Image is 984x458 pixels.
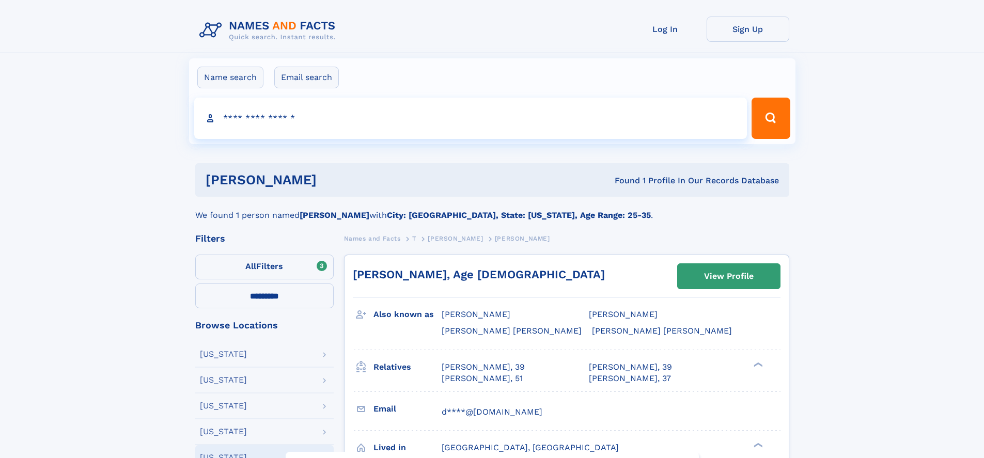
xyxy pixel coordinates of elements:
a: [PERSON_NAME], Age [DEMOGRAPHIC_DATA] [353,268,605,281]
div: [US_STATE] [200,428,247,436]
label: Filters [195,255,334,279]
a: Names and Facts [344,232,401,245]
button: Search Button [752,98,790,139]
a: [PERSON_NAME], 51 [442,373,523,384]
b: [PERSON_NAME] [300,210,369,220]
span: All [245,261,256,271]
div: We found 1 person named with . [195,197,789,222]
span: [PERSON_NAME] [428,235,483,242]
span: [PERSON_NAME] [589,309,658,319]
a: T [412,232,416,245]
label: Name search [197,67,263,88]
label: Email search [274,67,339,88]
img: Logo Names and Facts [195,17,344,44]
a: [PERSON_NAME] [428,232,483,245]
b: City: [GEOGRAPHIC_DATA], State: [US_STATE], Age Range: 25-35 [387,210,651,220]
span: [PERSON_NAME] [495,235,550,242]
div: [US_STATE] [200,376,247,384]
h3: Relatives [373,358,442,376]
a: [PERSON_NAME], 39 [589,361,672,373]
h3: Email [373,400,442,418]
h1: [PERSON_NAME] [206,173,466,186]
a: [PERSON_NAME], 39 [442,361,525,373]
h3: Also known as [373,306,442,323]
input: search input [194,98,747,139]
h3: Lived in [373,439,442,456]
div: [US_STATE] [200,402,247,410]
a: Sign Up [707,17,789,42]
div: Found 1 Profile In Our Records Database [465,175,779,186]
div: Browse Locations [195,321,334,330]
span: [PERSON_NAME] [PERSON_NAME] [592,326,732,336]
div: ❯ [751,361,763,368]
a: [PERSON_NAME], 37 [589,373,671,384]
span: [GEOGRAPHIC_DATA], [GEOGRAPHIC_DATA] [442,443,619,452]
div: ❯ [751,441,763,448]
span: [PERSON_NAME] [442,309,510,319]
div: View Profile [704,264,754,288]
a: Log In [624,17,707,42]
span: T [412,235,416,242]
div: Filters [195,234,334,243]
span: [PERSON_NAME] [PERSON_NAME] [442,326,582,336]
div: [US_STATE] [200,350,247,358]
a: View Profile [678,264,780,289]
